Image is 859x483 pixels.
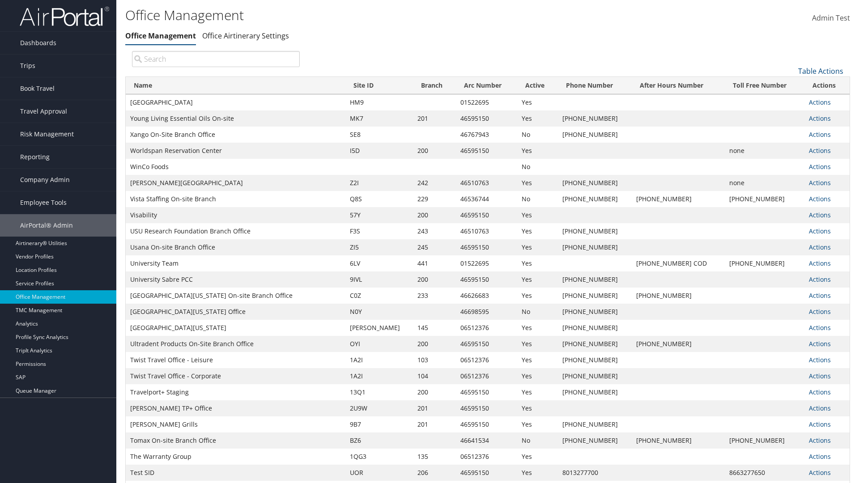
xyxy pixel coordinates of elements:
[126,175,345,191] td: [PERSON_NAME][GEOGRAPHIC_DATA]
[517,352,557,368] td: Yes
[725,175,805,191] td: none
[126,94,345,110] td: [GEOGRAPHIC_DATA]
[558,465,632,481] td: 8013277700
[558,304,632,320] td: [PHONE_NUMBER]
[456,416,517,432] td: 46595150
[558,368,632,384] td: [PHONE_NUMBER]
[126,304,345,320] td: [GEOGRAPHIC_DATA][US_STATE] Office
[558,110,632,127] td: [PHONE_NUMBER]
[809,356,831,364] a: Actions
[126,127,345,143] td: Xango On-Site Branch Office
[20,123,74,145] span: Risk Management
[456,255,517,271] td: 01522695
[413,320,456,336] td: 145
[809,468,831,477] a: Actions
[413,110,456,127] td: 201
[345,352,413,368] td: 1A2I
[809,227,831,235] a: Actions
[517,94,557,110] td: Yes
[20,100,67,123] span: Travel Approval
[632,432,725,449] td: [PHONE_NUMBER]
[517,110,557,127] td: Yes
[456,368,517,384] td: 06512376
[558,384,632,400] td: [PHONE_NUMBER]
[456,432,517,449] td: 46641534
[725,432,805,449] td: [PHONE_NUMBER]
[632,191,725,207] td: [PHONE_NUMBER]
[517,336,557,352] td: Yes
[345,384,413,400] td: 13Q1
[558,416,632,432] td: [PHONE_NUMBER]
[345,143,413,159] td: I5D
[809,259,831,267] a: Actions
[345,400,413,416] td: 2U9W
[126,465,345,481] td: Test SID
[558,223,632,239] td: [PHONE_NUMBER]
[20,55,35,77] span: Trips
[558,432,632,449] td: [PHONE_NUMBER]
[126,320,345,336] td: [GEOGRAPHIC_DATA][US_STATE]
[558,77,632,94] th: Phone Number: activate to sort column ascending
[132,51,300,67] input: Search
[456,400,517,416] td: 46595150
[456,271,517,288] td: 46595150
[345,207,413,223] td: 57Y
[345,175,413,191] td: Z2I
[126,223,345,239] td: USU Research Foundation Branch Office
[126,352,345,368] td: Twist Travel Office - Leisure
[809,436,831,445] a: Actions
[126,449,345,465] td: The Warranty Group
[456,320,517,336] td: 06512376
[413,400,456,416] td: 201
[517,159,557,175] td: No
[517,127,557,143] td: No
[456,77,517,94] th: Arc Number: activate to sort column ascending
[20,214,73,237] span: AirPortal® Admin
[809,452,831,461] a: Actions
[812,4,850,32] a: Admin Test
[456,223,517,239] td: 46510763
[558,191,632,207] td: [PHONE_NUMBER]
[517,320,557,336] td: Yes
[456,352,517,368] td: 06512376
[812,13,850,23] span: Admin Test
[456,143,517,159] td: 46595150
[809,243,831,251] a: Actions
[517,77,557,94] th: Active: activate to sort column ascending
[809,420,831,428] a: Actions
[126,400,345,416] td: [PERSON_NAME] TP+ Office
[456,191,517,207] td: 46536744
[725,77,805,94] th: Toll Free Number: activate to sort column ascending
[125,6,608,25] h1: Office Management
[517,223,557,239] td: Yes
[725,465,805,481] td: 8663277650
[413,384,456,400] td: 200
[632,336,725,352] td: [PHONE_NUMBER]
[456,127,517,143] td: 46767943
[345,77,413,94] th: Site ID: activate to sort column ascending
[20,77,55,100] span: Book Travel
[517,239,557,255] td: Yes
[809,372,831,380] a: Actions
[345,127,413,143] td: SE8
[20,146,50,168] span: Reporting
[126,191,345,207] td: Vista Staffing On-site Branch
[809,211,831,219] a: Actions
[558,336,632,352] td: [PHONE_NUMBER]
[345,465,413,481] td: UOR
[632,288,725,304] td: [PHONE_NUMBER]
[413,416,456,432] td: 201
[345,288,413,304] td: C0Z
[413,207,456,223] td: 200
[804,77,850,94] th: Actions
[456,465,517,481] td: 46595150
[413,288,456,304] td: 233
[809,323,831,332] a: Actions
[632,255,725,271] td: [PHONE_NUMBER] COD
[413,223,456,239] td: 243
[456,449,517,465] td: 06512376
[725,191,805,207] td: [PHONE_NUMBER]
[517,175,557,191] td: Yes
[517,288,557,304] td: Yes
[345,432,413,449] td: BZ6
